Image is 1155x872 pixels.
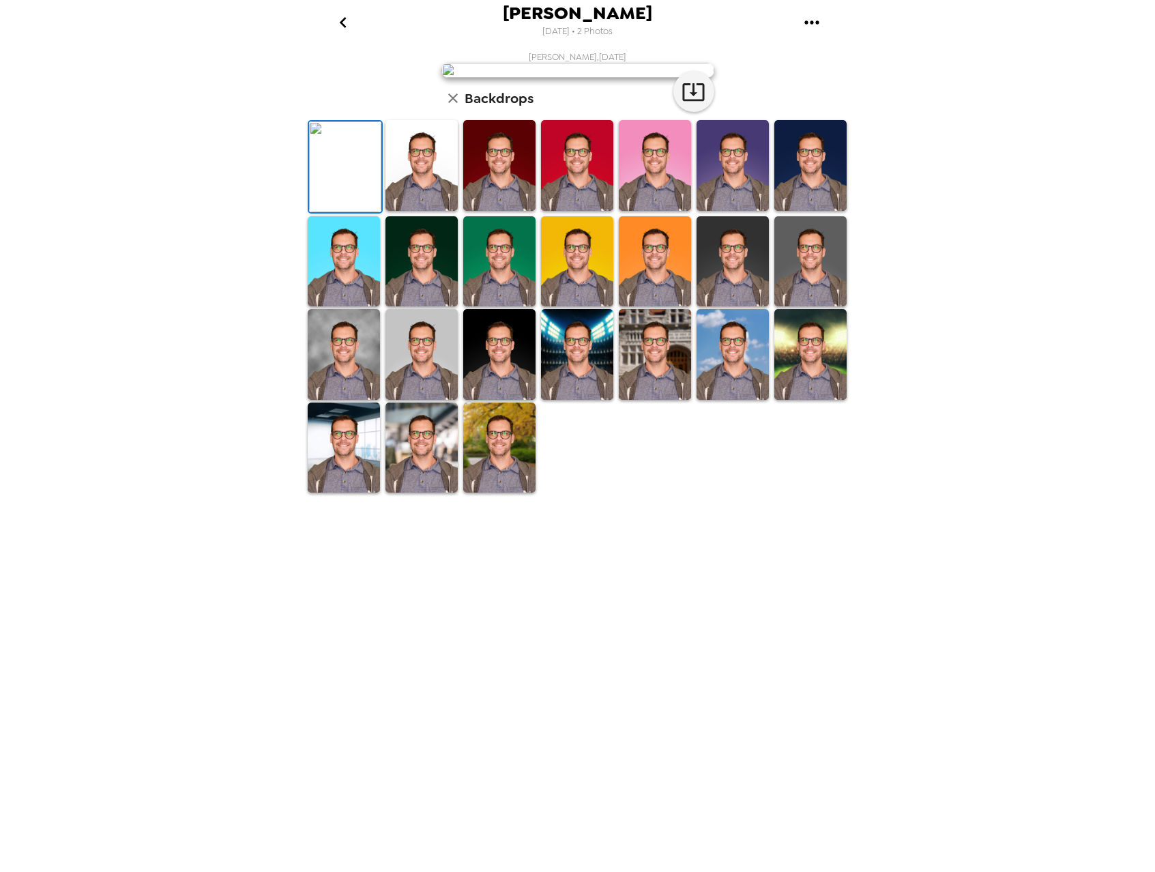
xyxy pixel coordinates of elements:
[542,23,613,41] span: [DATE] • 2 Photos
[503,4,652,23] span: [PERSON_NAME]
[529,51,626,63] span: [PERSON_NAME] , [DATE]
[465,87,533,109] h6: Backdrops
[441,63,714,78] img: user
[309,121,381,212] img: Original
